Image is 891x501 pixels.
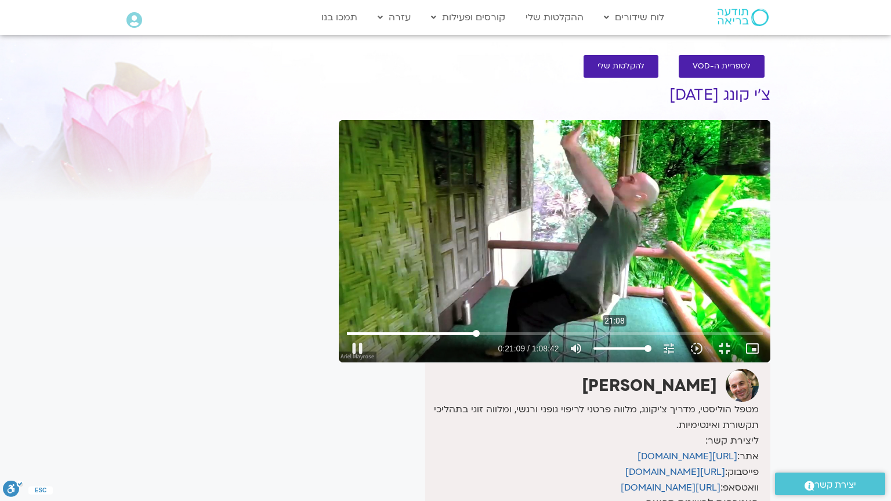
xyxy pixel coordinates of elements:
strong: [PERSON_NAME] [582,375,717,397]
a: עזרה [372,6,416,28]
a: [URL][DOMAIN_NAME] [625,466,725,478]
a: [URL][DOMAIN_NAME] [621,481,720,494]
span: יצירת קשר [814,477,856,493]
a: תמכו בנו [316,6,363,28]
span: לספריית ה-VOD [693,62,751,71]
a: להקלטות שלי [584,55,658,78]
a: [URL][DOMAIN_NAME] [638,450,737,463]
img: אריאל מירוז [726,369,759,402]
p: ליצירת קשר: אתר: פייסבוק: וואטסאפ: [428,433,759,496]
a: לוח שידורים [598,6,670,28]
img: תודעה בריאה [718,9,769,26]
a: לספריית ה-VOD [679,55,765,78]
a: קורסים ופעילות [425,6,511,28]
span: להקלטות שלי [597,62,644,71]
a: יצירת קשר [775,473,885,495]
a: ההקלטות שלי [520,6,589,28]
p: מטפל הוליסטי, מדריך צ’יקונג, מלווה פרטני לריפוי גופני ורגשי, ומלווה זוגי בתהליכי תקשורת ואינטימיות. [428,402,759,433]
h1: צ’י קונג [DATE] [339,86,770,104]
